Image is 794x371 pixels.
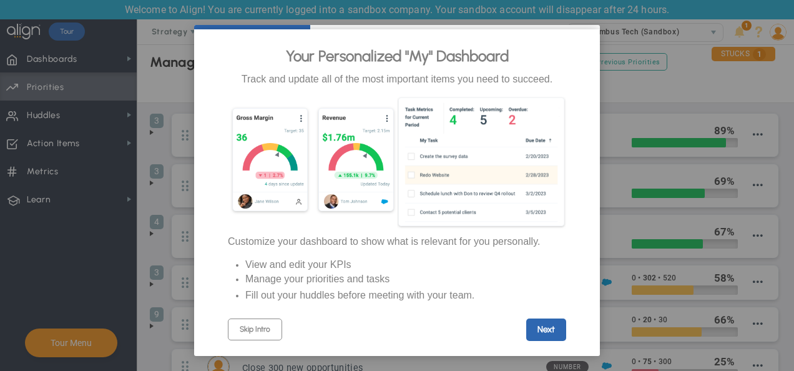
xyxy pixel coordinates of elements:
span: Manage your priorities and tasks [245,274,390,284]
span: Your Personalized "My" Dashboard [286,47,509,65]
span: Fill out your huddles before meeting with your team. [245,290,474,300]
a: Next [526,319,566,341]
span: Customize your dashboard to show what is relevant for you personally. [228,236,540,247]
span: View and edit your KPIs [245,259,351,270]
span: Track and update all of the most important items you need to succeed. [242,74,552,84]
a: Skip Intro [228,319,282,340]
a: Close modal [574,29,596,52]
div: current step [194,25,310,29]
